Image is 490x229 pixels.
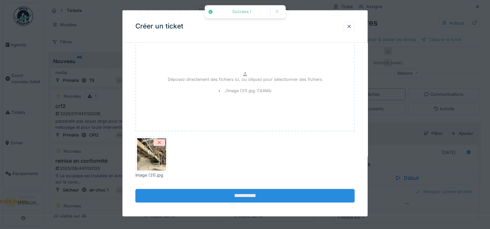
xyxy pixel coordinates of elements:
[168,76,322,82] p: Déposez directement des fichiers ici, ou cliquez pour sélectionner des fichiers
[216,9,267,15] div: Success !
[137,138,166,170] img: 6n3gelmcafa9b3jd7ubari2ywftu
[219,88,272,94] li: ./Image (31).jpg - 7.64 Mb
[135,22,183,30] h3: Créer un ticket
[135,172,168,178] div: Image (31).jpg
